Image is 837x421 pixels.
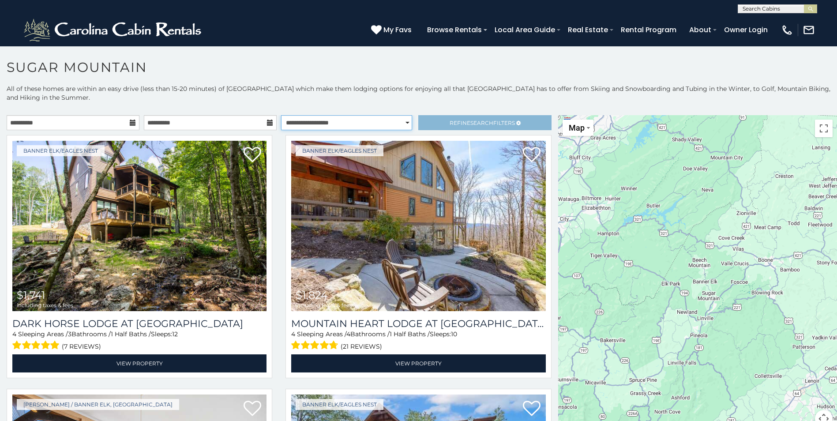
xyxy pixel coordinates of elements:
[12,318,266,330] a: Dark Horse Lodge at [GEOGRAPHIC_DATA]
[12,318,266,330] h3: Dark Horse Lodge at Eagles Nest
[563,22,612,38] a: Real Estate
[569,123,585,132] span: Map
[346,330,350,338] span: 4
[803,24,815,36] img: mail-regular-white.png
[244,400,261,418] a: Add to favorites
[523,146,540,165] a: Add to favorites
[470,120,493,126] span: Search
[111,330,151,338] span: 1 Half Baths /
[12,141,266,311] a: Dark Horse Lodge at Eagles Nest $1,741 including taxes & fees
[341,341,382,352] span: (21 reviews)
[383,24,412,35] span: My Favs
[291,330,545,352] div: Sleeping Areas / Bathrooms / Sleeps:
[720,22,772,38] a: Owner Login
[172,330,178,338] span: 12
[296,399,383,410] a: Banner Elk/Eagles Nest
[450,120,515,126] span: Refine Filters
[17,302,73,308] span: including taxes & fees
[815,120,833,137] button: Toggle fullscreen view
[616,22,681,38] a: Rental Program
[418,115,551,130] a: RefineSearchFilters
[296,302,352,308] span: including taxes & fees
[291,330,295,338] span: 4
[22,17,205,43] img: White-1-2.png
[291,141,545,311] a: Mountain Heart Lodge at Eagles Nest $1,824 including taxes & fees
[490,22,559,38] a: Local Area Guide
[563,120,593,136] button: Change map style
[423,22,486,38] a: Browse Rentals
[68,330,71,338] span: 3
[12,330,266,352] div: Sleeping Areas / Bathrooms / Sleeps:
[296,289,328,301] span: $1,824
[244,146,261,165] a: Add to favorites
[451,330,457,338] span: 10
[291,318,545,330] a: Mountain Heart Lodge at [GEOGRAPHIC_DATA]
[12,141,266,311] img: Dark Horse Lodge at Eagles Nest
[17,145,105,156] a: Banner Elk/Eagles Nest
[390,330,430,338] span: 1 Half Baths /
[291,141,545,311] img: Mountain Heart Lodge at Eagles Nest
[17,289,45,301] span: $1,741
[685,22,716,38] a: About
[523,400,540,418] a: Add to favorites
[62,341,101,352] span: (7 reviews)
[291,354,545,372] a: View Property
[17,399,179,410] a: [PERSON_NAME] / Banner Elk, [GEOGRAPHIC_DATA]
[12,354,266,372] a: View Property
[12,330,16,338] span: 4
[296,145,383,156] a: Banner Elk/Eagles Nest
[291,318,545,330] h3: Mountain Heart Lodge at Eagles Nest
[371,24,414,36] a: My Favs
[781,24,793,36] img: phone-regular-white.png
